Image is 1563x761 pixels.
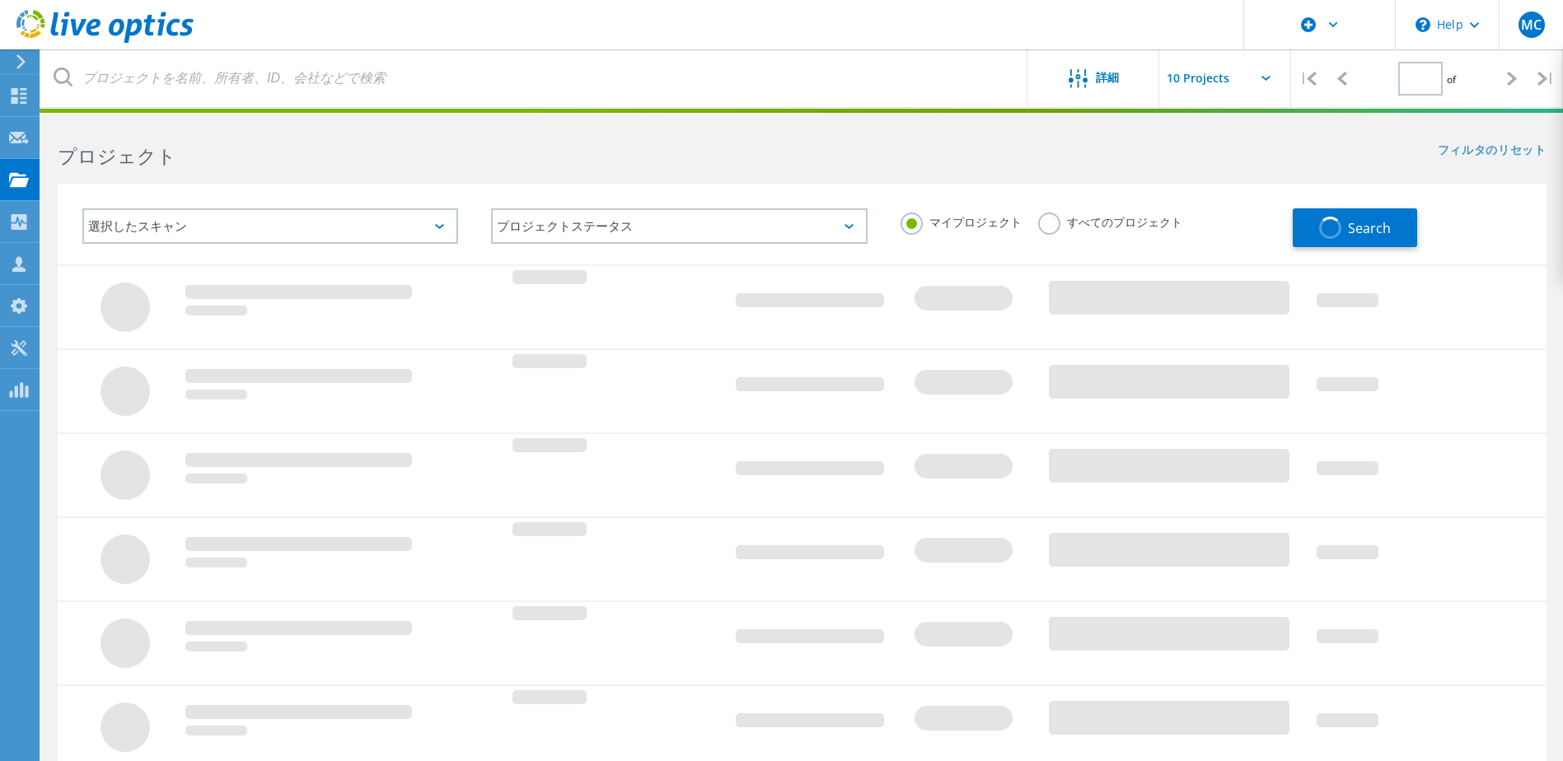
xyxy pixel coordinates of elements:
[41,49,1028,107] input: プロジェクトを名前、所有者、ID、会社などで検索
[82,208,458,244] div: 選択したスキャン
[1521,18,1542,31] span: MC
[491,208,867,244] div: プロジェクトステータス
[1438,144,1547,158] a: フィルタのリセット
[901,212,1022,228] label: マイプロジェクト
[1096,72,1119,83] span: 詳細
[1038,212,1182,228] label: すべてのプロジェクト
[1416,17,1430,32] svg: \n
[16,35,194,46] a: Live Optics Dashboard
[1348,219,1391,237] span: Search
[58,142,176,169] b: プロジェクト
[1529,49,1563,108] div: |
[1447,72,1456,86] span: of
[1291,49,1325,108] div: |
[1293,208,1417,247] button: Search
